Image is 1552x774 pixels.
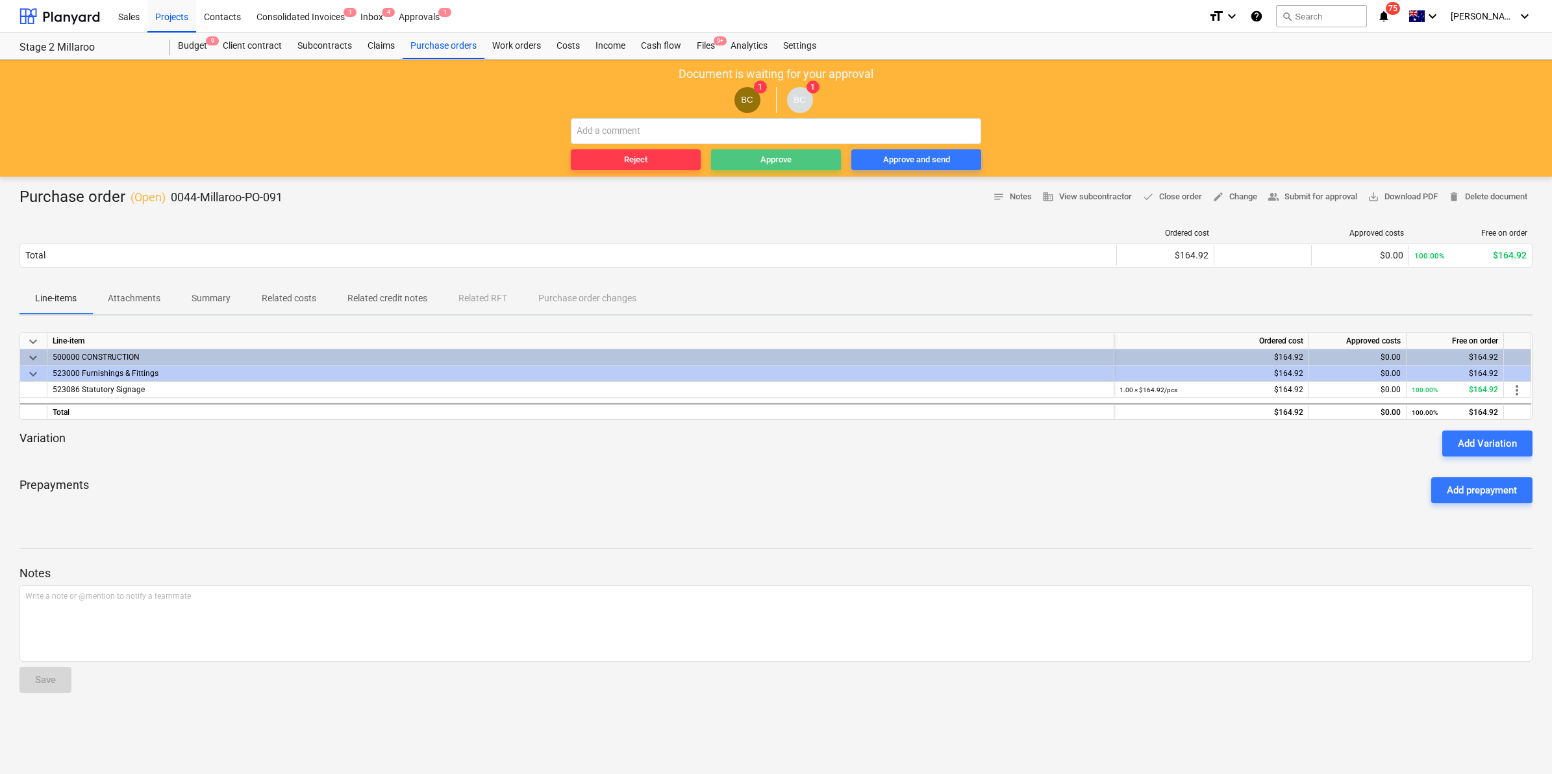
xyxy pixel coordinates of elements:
[988,187,1037,207] button: Notes
[588,33,633,59] a: Income
[714,36,727,45] span: 9+
[344,8,357,17] span: 1
[25,250,45,260] div: Total
[53,385,145,394] span: 523086 Statutory Signage
[19,431,66,456] p: Variation
[787,87,813,113] div: Billy Campbell
[1212,190,1257,205] span: Change
[53,349,1108,365] div: 500000 CONSTRUCTION
[438,8,451,17] span: 1
[1386,2,1400,15] span: 75
[807,81,820,94] span: 1
[1212,191,1224,203] span: edit
[170,33,215,59] a: Budget9
[1414,229,1527,238] div: Free on order
[624,153,647,168] div: Reject
[633,33,689,59] a: Cash flow
[1412,409,1438,416] small: 100.00%
[206,36,219,45] span: 9
[993,190,1032,205] span: Notes
[1412,405,1498,421] div: $164.92
[754,81,767,94] span: 1
[1425,8,1440,24] i: keyboard_arrow_down
[1309,333,1407,349] div: Approved costs
[679,66,873,82] p: Document is waiting for your approval
[215,33,290,59] a: Client contract
[19,187,282,208] div: Purchase order
[1509,382,1525,398] span: more_vert
[1448,190,1527,205] span: Delete document
[360,33,403,59] div: Claims
[993,191,1005,203] span: notes
[1042,191,1054,203] span: business
[171,190,282,205] p: 0044-Millaroo-PO-091
[1442,431,1533,456] button: Add Variation
[760,153,792,168] div: Approve
[1120,405,1303,421] div: $164.92
[1037,187,1137,207] button: View subcontractor
[1268,190,1357,205] span: Submit for approval
[1208,8,1224,24] i: format_size
[794,95,806,105] span: BC
[1137,187,1207,207] button: Close order
[403,33,484,59] a: Purchase orders
[1224,8,1240,24] i: keyboard_arrow_down
[192,292,231,305] p: Summary
[1120,386,1177,393] small: 1.00 × $164.92 / pcs
[1407,333,1504,349] div: Free on order
[108,292,160,305] p: Attachments
[775,33,824,59] a: Settings
[1412,382,1498,398] div: $164.92
[1317,250,1403,260] div: $0.00
[1120,382,1303,398] div: $164.92
[262,292,316,305] p: Related costs
[1414,250,1527,260] div: $164.92
[1451,11,1516,21] span: [PERSON_NAME]
[1412,386,1438,393] small: 100.00%
[290,33,360,59] a: Subcontracts
[1282,11,1292,21] span: search
[47,403,1114,419] div: Total
[1443,187,1533,207] button: Delete document
[1042,190,1132,205] span: View subcontractor
[883,153,950,168] div: Approve and send
[1377,8,1390,24] i: notifications
[711,149,841,170] button: Approve
[1142,191,1154,203] span: done
[1412,349,1498,366] div: $164.92
[131,190,166,205] p: ( Open )
[689,33,723,59] a: Files9+
[19,477,89,503] p: Prepayments
[1120,349,1303,366] div: $164.92
[1314,366,1401,382] div: $0.00
[571,149,701,170] button: Reject
[25,334,41,349] span: keyboard_arrow_down
[1317,229,1404,238] div: Approved costs
[741,95,753,105] span: BC
[1122,229,1209,238] div: Ordered cost
[851,149,981,170] button: Approve and send
[1114,333,1309,349] div: Ordered cost
[723,33,775,59] a: Analytics
[382,8,395,17] span: 4
[734,87,760,113] div: Billy Campbell
[549,33,588,59] a: Costs
[1262,187,1362,207] button: Submit for approval
[484,33,549,59] a: Work orders
[1412,366,1498,382] div: $164.92
[1250,8,1263,24] i: Knowledge base
[1458,435,1517,452] div: Add Variation
[1517,8,1533,24] i: keyboard_arrow_down
[1368,190,1438,205] span: Download PDF
[1276,5,1367,27] button: Search
[25,366,41,382] span: keyboard_arrow_down
[571,118,981,144] input: Add a comment
[47,333,1114,349] div: Line-item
